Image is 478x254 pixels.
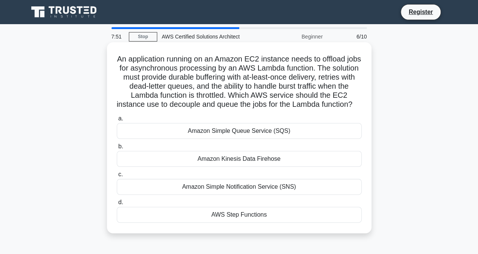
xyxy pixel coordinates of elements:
span: b. [118,143,123,149]
span: d. [118,199,123,205]
div: 6/10 [327,29,371,44]
a: Register [404,7,437,17]
div: AWS Certified Solutions Architect [157,29,261,44]
div: Amazon Simple Queue Service (SQS) [117,123,362,139]
div: Beginner [261,29,327,44]
span: a. [118,115,123,122]
div: Amazon Simple Notification Service (SNS) [117,179,362,195]
div: 7:51 [107,29,129,44]
h5: An application running on an Amazon EC2 instance needs to offload jobs for asynchronous processin... [116,54,362,109]
div: AWS Step Functions [117,207,362,223]
a: Stop [129,32,157,42]
div: Amazon Kinesis Data Firehose [117,151,362,167]
span: c. [118,171,123,177]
